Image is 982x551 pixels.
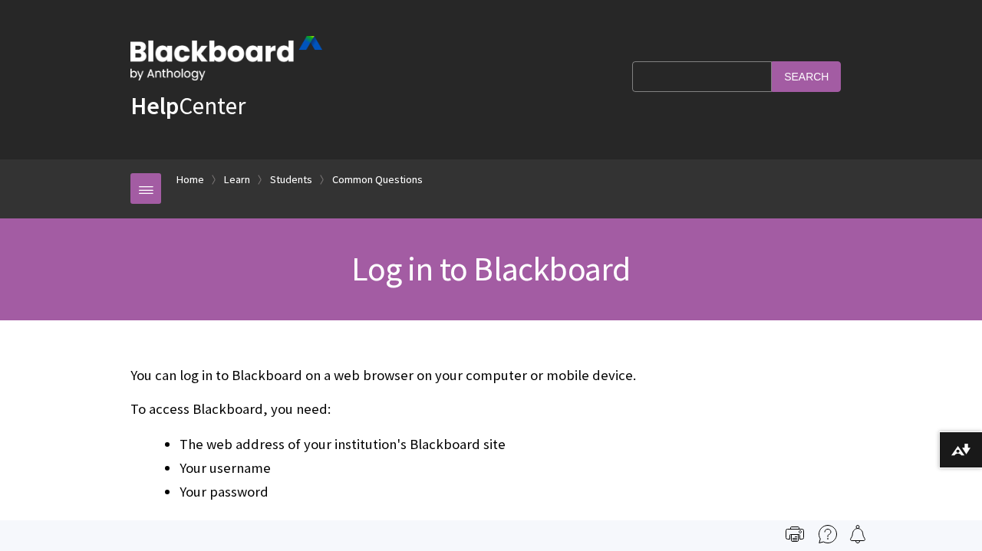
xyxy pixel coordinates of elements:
[849,525,867,543] img: Follow this page
[786,525,804,543] img: Print
[130,36,322,80] img: Blackboard by Anthology
[180,481,852,503] li: Your password
[130,90,179,121] strong: Help
[176,170,204,189] a: Home
[772,61,841,91] input: Search
[130,366,852,385] p: You can log in to Blackboard on a web browser on your computer or mobile device.
[819,525,837,543] img: More help
[332,170,423,189] a: Common Questions
[130,90,245,121] a: HelpCenter
[130,399,852,419] p: To access Blackboard, you need:
[351,248,630,290] span: Log in to Blackboard
[180,458,852,479] li: Your username
[224,170,250,189] a: Learn
[270,170,312,189] a: Students
[180,434,852,455] li: The web address of your institution's Blackboard site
